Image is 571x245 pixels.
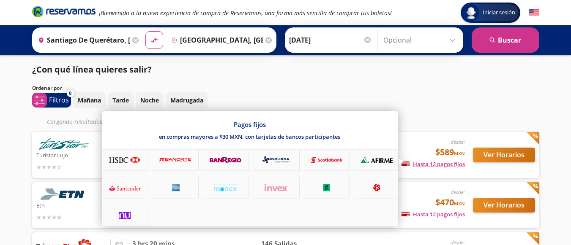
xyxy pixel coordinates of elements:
em: Cargando resultados ... [47,118,107,126]
span: 0 [69,90,71,97]
span: $589 [435,146,465,159]
button: Buscar [472,27,539,53]
button: Ver Horarios [473,198,535,213]
img: Turistar Lujo [36,138,91,150]
a: Brand Logo [32,5,96,20]
span: Hasta 12 pagos fijos [402,210,465,218]
button: Madrugada [166,92,208,108]
em: desde: [451,138,465,145]
p: Mañana [78,96,101,105]
span: Iniciar sesión [479,8,519,17]
p: Madrugada [170,96,203,105]
span: $470 [435,196,465,209]
input: Buscar Destino [168,30,263,51]
img: Etn [36,188,91,200]
button: English [529,8,539,18]
span: Hasta 12 pagos fijos [402,160,465,168]
p: Filtros [49,95,69,105]
p: Tarde [112,96,129,105]
em: desde: [451,188,465,196]
input: Buscar Origen [35,30,130,51]
i: Brand Logo [32,5,96,18]
p: Etn [36,200,107,210]
small: MXN [454,150,465,156]
button: 0Filtros [32,93,71,108]
p: en compras mayores a $30 MXN, con tarjetas de bancos participantes [159,133,340,140]
em: ¡Bienvenido a la nueva experiencia de compra de Reservamos, una forma más sencilla de comprar tus... [99,9,392,17]
p: Pagos fijos [234,120,266,129]
input: Elegir Fecha [289,30,372,51]
p: ¿Con qué línea quieres salir? [32,63,152,76]
button: Mañana [73,92,106,108]
button: Noche [136,92,164,108]
input: Opcional [383,30,459,51]
button: Tarde [108,92,134,108]
p: Noche [140,96,159,105]
p: Ordenar por [32,84,62,92]
small: MXN [454,200,465,207]
p: Turistar Lujo [36,150,107,160]
button: Ver Horarios [473,148,535,162]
